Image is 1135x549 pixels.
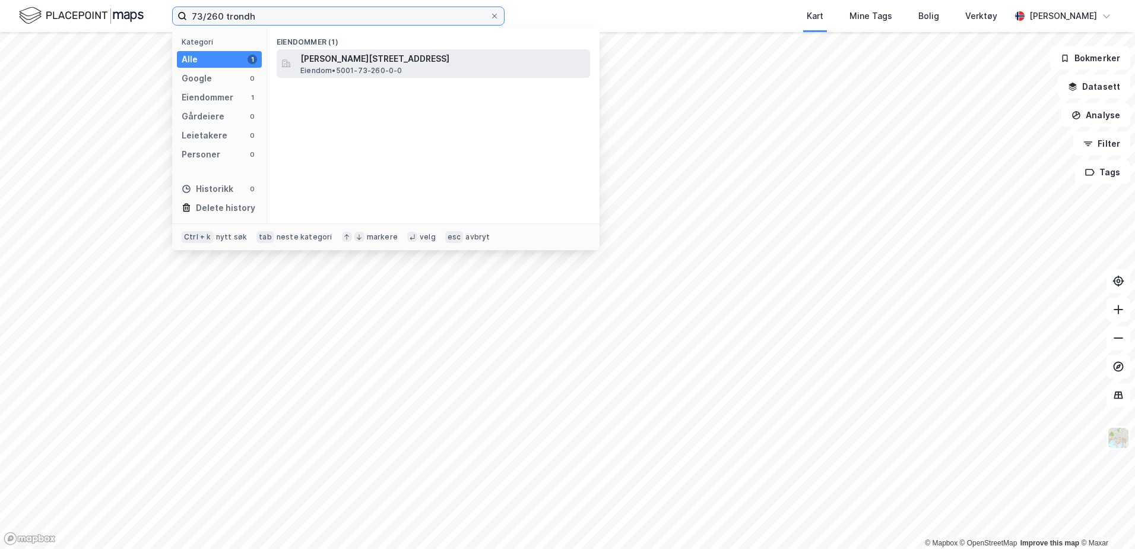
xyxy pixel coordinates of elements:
[849,9,892,23] div: Mine Tags
[196,201,255,215] div: Delete history
[965,9,997,23] div: Verktøy
[182,231,214,243] div: Ctrl + k
[807,9,823,23] div: Kart
[960,539,1017,547] a: OpenStreetMap
[4,532,56,545] a: Mapbox homepage
[19,5,144,26] img: logo.f888ab2527a4732fd821a326f86c7f29.svg
[182,37,262,46] div: Kategori
[256,231,274,243] div: tab
[248,150,257,159] div: 0
[182,147,220,162] div: Personer
[1050,46,1130,70] button: Bokmerker
[1029,9,1097,23] div: [PERSON_NAME]
[1061,103,1130,127] button: Analyse
[367,232,398,242] div: markere
[187,7,490,25] input: Søk på adresse, matrikkel, gårdeiere, leietakere eller personer
[1076,492,1135,549] iframe: Chat Widget
[248,112,257,121] div: 0
[248,55,257,64] div: 1
[248,184,257,194] div: 0
[182,128,227,143] div: Leietakere
[248,131,257,140] div: 0
[465,232,490,242] div: avbryt
[445,231,464,243] div: esc
[918,9,939,23] div: Bolig
[216,232,248,242] div: nytt søk
[182,71,212,86] div: Google
[182,52,198,67] div: Alle
[1058,75,1130,99] button: Datasett
[267,28,600,49] div: Eiendommer (1)
[1075,160,1130,184] button: Tags
[1107,427,1130,449] img: Z
[925,539,958,547] a: Mapbox
[248,93,257,102] div: 1
[248,74,257,83] div: 0
[300,66,402,75] span: Eiendom • 5001-73-260-0-0
[182,182,233,196] div: Historikk
[420,232,436,242] div: velg
[1073,132,1130,156] button: Filter
[182,109,224,124] div: Gårdeiere
[1020,539,1079,547] a: Improve this map
[277,232,332,242] div: neste kategori
[300,52,585,66] span: [PERSON_NAME][STREET_ADDRESS]
[182,90,233,105] div: Eiendommer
